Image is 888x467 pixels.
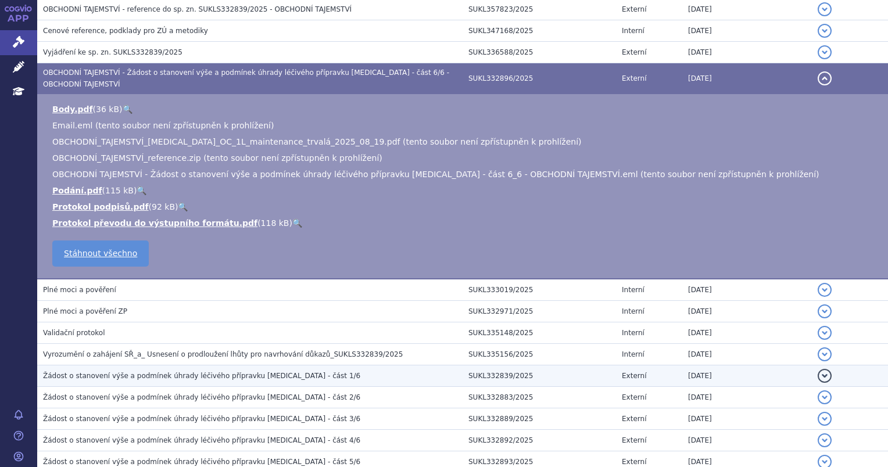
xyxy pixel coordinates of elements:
[682,42,812,63] td: [DATE]
[43,5,352,13] span: OBCHODNÍ TAJEMSTVÍ - reference do sp. zn. SUKLS332839/2025 - OBCHODNÍ TAJEMSTVÍ
[52,170,819,179] span: OBCHODNÍ TAJEMSTVÍ - Žádost o stanovení výše a podmínek úhrady léčivého přípravku [MEDICAL_DATA] ...
[52,103,876,115] li: ( )
[105,186,134,195] span: 115 kB
[818,71,832,85] button: detail
[622,5,646,13] span: Externí
[682,322,812,344] td: [DATE]
[818,369,832,383] button: detail
[463,63,616,94] td: SUKL332896/2025
[52,105,93,114] a: Body.pdf
[43,329,105,337] span: Validační protokol
[622,393,646,401] span: Externí
[43,286,116,294] span: Plné moci a pověření
[43,27,208,35] span: Cenové reference, podklady pro ZÚ a metodiky
[463,430,616,451] td: SUKL332892/2025
[622,27,644,35] span: Interní
[682,344,812,365] td: [DATE]
[463,387,616,408] td: SUKL332883/2025
[52,240,149,267] a: Stáhnout všechno
[152,202,175,211] span: 92 kB
[52,121,274,130] span: Email.eml (tento soubor není zpřístupněn k prohlížení)
[463,365,616,387] td: SUKL332839/2025
[818,24,832,38] button: detail
[43,458,360,466] span: Žádost o stanovení výše a podmínek úhrady léčivého přípravku Zejula - část 5/6
[682,279,812,301] td: [DATE]
[682,365,812,387] td: [DATE]
[123,105,133,114] a: 🔍
[818,2,832,16] button: detail
[622,372,646,380] span: Externí
[463,322,616,344] td: SUKL335148/2025
[682,408,812,430] td: [DATE]
[622,415,646,423] span: Externí
[463,279,616,301] td: SUKL333019/2025
[682,63,812,94] td: [DATE]
[261,218,289,228] span: 118 kB
[622,458,646,466] span: Externí
[463,408,616,430] td: SUKL332889/2025
[463,344,616,365] td: SUKL335156/2025
[818,283,832,297] button: detail
[818,304,832,318] button: detail
[52,185,876,196] li: ( )
[43,393,360,401] span: Žádost o stanovení výše a podmínek úhrady léčivého přípravku Zejula - část 2/6
[622,74,646,82] span: Externí
[52,137,582,146] span: OBCHODNÍ_TAJEMSTVÍ_[MEDICAL_DATA]_OC_1L_maintenance_trvalá_2025_08_19.pdf (tento soubor není zpří...
[463,20,616,42] td: SUKL347168/2025
[96,105,119,114] span: 36 kB
[818,326,832,340] button: detail
[52,218,257,228] a: Protokol převodu do výstupního formátu.pdf
[43,69,449,88] span: OBCHODNÍ TAJEMSTVÍ - Žádost o stanovení výše a podmínek úhrady léčivého přípravku Zejula - část 6...
[43,48,182,56] span: Vyjádření ke sp. zn. SUKLS332839/2025
[682,387,812,408] td: [DATE]
[43,307,127,315] span: Plné moci a pověření ZP
[52,153,382,163] span: OBCHODNÍ_TAJEMSTVÍ_reference.zip (tento soubor není zpřístupněn k prohlížení)
[622,329,644,337] span: Interní
[137,186,146,195] a: 🔍
[682,20,812,42] td: [DATE]
[622,286,644,294] span: Interní
[43,372,360,380] span: Žádost o stanovení výše a podmínek úhrady léčivého přípravku Zejula - část 1/6
[622,48,646,56] span: Externí
[818,412,832,426] button: detail
[818,433,832,447] button: detail
[52,201,876,213] li: ( )
[43,415,360,423] span: Žádost o stanovení výše a podmínek úhrady léčivého přípravku Zejula - část 3/6
[622,350,644,358] span: Interní
[622,436,646,444] span: Externí
[52,217,876,229] li: ( )
[818,347,832,361] button: detail
[463,42,616,63] td: SUKL336588/2025
[178,202,188,211] a: 🔍
[52,186,102,195] a: Podání.pdf
[43,436,360,444] span: Žádost o stanovení výše a podmínek úhrady léčivého přípravku Zejula - část 4/6
[682,301,812,322] td: [DATE]
[52,202,149,211] a: Protokol podpisů.pdf
[818,45,832,59] button: detail
[622,307,644,315] span: Interní
[818,390,832,404] button: detail
[292,218,302,228] a: 🔍
[682,430,812,451] td: [DATE]
[463,301,616,322] td: SUKL332971/2025
[43,350,403,358] span: Vyrozumění o zahájení SŘ_a_ Usnesení o prodloužení lhůty pro navrhování důkazů_SUKLS332839/2025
